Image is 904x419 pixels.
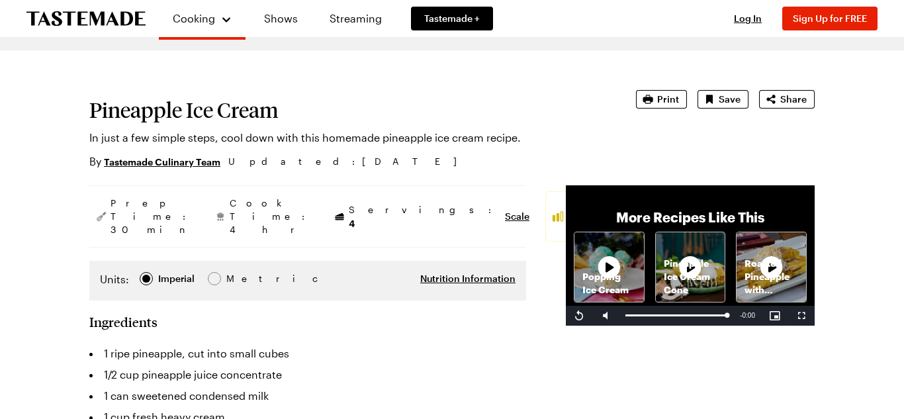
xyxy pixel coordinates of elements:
[104,154,220,169] a: Tastemade Culinary Team
[759,90,815,109] button: Share
[158,271,196,286] span: Imperial
[111,197,193,236] span: Prep Time: 30 min
[782,7,878,30] button: Sign Up for FREE
[100,271,129,287] label: Units:
[574,270,644,297] p: Popping Ice Cream
[89,154,220,169] p: By
[226,271,254,286] div: Metric
[762,306,788,326] button: Picture-in-Picture
[411,7,493,30] a: Tastemade +
[89,314,158,330] h2: Ingredients
[505,210,529,223] button: Scale
[574,232,645,303] a: Popping Ice CreamRecipe image thumbnail
[100,271,254,290] div: Imperial Metric
[424,12,480,25] span: Tastemade +
[719,93,741,106] span: Save
[89,364,526,385] li: 1/2 cup pineapple juice concentrate
[173,12,215,24] span: Cooking
[655,232,726,303] a: Pineapple Ice Cream ConeRecipe image thumbnail
[226,271,255,286] span: Metric
[625,314,727,316] div: Progress Bar
[158,271,195,286] div: Imperial
[592,306,619,326] button: Mute
[89,343,526,364] li: 1 ripe pineapple, cut into small cubes
[721,12,774,25] button: Log In
[793,13,867,24] span: Sign Up for FREE
[743,312,755,319] span: 0:00
[420,272,516,285] button: Nutrition Information
[566,306,592,326] button: Replay
[740,312,742,319] span: -
[736,232,807,303] a: Roasted Pineapple with Coconut Ice CreamRecipe image thumbnail
[780,93,807,106] span: Share
[89,130,599,146] p: In just a few simple steps, cool down with this homemade pineapple ice cream recipe.
[734,13,762,24] span: Log In
[349,216,355,229] span: 4
[172,5,232,32] button: Cooking
[698,90,748,109] button: Save recipe
[788,306,815,326] button: Fullscreen
[89,385,526,406] li: 1 can sweetened condensed milk
[26,11,146,26] a: To Tastemade Home Page
[230,197,312,236] span: Cook Time: 4 hr
[89,98,599,122] h1: Pineapple Ice Cream
[636,90,687,109] button: Print
[656,257,725,297] p: Pineapple Ice Cream Cone
[737,257,806,297] p: Roasted Pineapple with Coconut Ice Cream
[349,203,498,230] span: Servings:
[657,93,679,106] span: Print
[616,208,764,226] p: More Recipes Like This
[228,154,470,169] span: Updated : [DATE]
